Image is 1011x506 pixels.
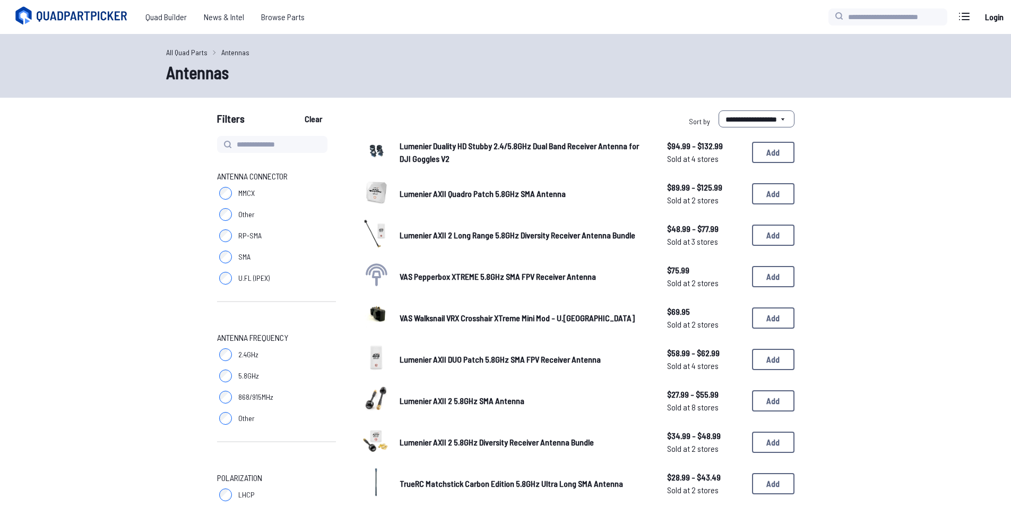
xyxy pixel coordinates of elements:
span: 868/915MHz [238,392,273,402]
img: image [361,426,391,456]
img: image [361,136,391,166]
img: image [361,302,391,331]
span: LHCP [238,490,255,500]
span: Other [238,413,255,424]
span: $34.99 - $48.99 [667,430,744,442]
span: Sold at 3 stores [667,235,744,248]
a: News & Intel [195,6,253,28]
a: Quad Builder [137,6,195,28]
a: Lumenier AXII 2 5.8GHz SMA Antenna [400,394,650,407]
span: Sort by [689,117,710,126]
span: Sold at 8 stores [667,401,744,414]
button: Add [752,349,794,370]
a: Antennas [221,47,249,58]
span: 5.8GHz [238,371,259,381]
span: Lumenier AXII DUO Patch 5.8GHz SMA FPV Receiver Antenna [400,354,601,364]
a: Lumenier AXII 2 5.8GHz Diversity Receiver Antenna Bundle [400,436,650,449]
a: Lumenier AXII DUO Patch 5.8GHz SMA FPV Receiver Antenna [400,353,650,366]
a: Browse Parts [253,6,313,28]
span: VAS Pepperbox XTREME 5.8GHz SMA FPV Receiver Antenna [400,271,596,281]
img: image [361,343,391,373]
a: Lumenier AXII Quadro Patch 5.8GHz SMA Antenna [400,187,650,200]
button: Add [752,432,794,453]
h1: Antennas [166,59,845,85]
img: image [361,384,391,414]
a: image [361,219,391,252]
span: Antenna Frequency [217,331,288,344]
span: Other [238,209,255,220]
span: $28.99 - $43.49 [667,471,744,484]
span: Filters [217,110,245,132]
span: Lumenier Duality HD Stubby 2.4/5.8GHz Dual Band Receiver Antenna for DJI Goggles V2 [400,141,639,164]
span: Sold at 2 stores [667,318,744,331]
a: image [361,467,391,500]
span: Sold at 2 stores [667,442,744,455]
span: Lumenier AXII 2 5.8GHz Diversity Receiver Antenna Bundle [400,437,594,447]
span: Sold at 2 stores [667,484,744,496]
span: $58.99 - $62.99 [667,347,744,359]
input: MMCX [219,187,232,200]
input: U.FL (IPEX) [219,272,232,285]
input: Other [219,412,232,425]
button: Add [752,390,794,411]
span: TrueRC Matchstick Carbon Edition 5.8GHz Ultra Long SMA Antenna [400,478,623,488]
span: Polarization [217,471,262,484]
span: $94.99 - $132.99 [667,140,744,152]
span: Lumenier AXII 2 Long Range 5.8GHz Diversity Receiver Antenna Bundle [400,230,635,240]
span: $75.99 [667,264,744,277]
input: 868/915MHz [219,391,232,404]
span: RP-SMA [238,230,262,241]
a: image [361,177,391,210]
span: Lumenier AXII 2 5.8GHz SMA Antenna [400,396,524,406]
span: U.FL (IPEX) [238,273,270,284]
a: image [361,136,391,169]
span: Sold at 4 stores [667,152,744,165]
span: $48.99 - $77.99 [667,222,744,235]
a: VAS Pepperbox XTREME 5.8GHz SMA FPV Receiver Antenna [400,270,650,283]
input: 5.8GHz [219,370,232,382]
img: image [361,219,391,248]
button: Add [752,142,794,163]
a: Lumenier AXII 2 Long Range 5.8GHz Diversity Receiver Antenna Bundle [400,229,650,242]
span: Sold at 2 stores [667,277,744,289]
span: $89.99 - $125.99 [667,181,744,194]
span: $27.99 - $55.99 [667,388,744,401]
button: Add [752,473,794,494]
span: 2.4GHz [238,349,258,360]
button: Add [752,266,794,287]
span: $69.95 [667,305,744,318]
span: VAS Walksnail VRX Crosshair XTreme Mini Mod - U.[GEOGRAPHIC_DATA] [400,313,635,323]
input: 2.4GHz [219,348,232,361]
span: SMA [238,252,250,262]
button: Add [752,307,794,329]
button: Add [752,183,794,204]
a: image [361,343,391,376]
input: LHCP [219,488,232,501]
a: image [361,384,391,417]
span: Sold at 2 stores [667,194,744,207]
span: MMCX [238,188,255,199]
input: RP-SMA [219,229,232,242]
img: image [361,177,391,207]
select: Sort by [719,110,794,127]
span: Lumenier AXII Quadro Patch 5.8GHz SMA Antenna [400,188,566,199]
a: image [361,426,391,459]
span: Sold at 4 stores [667,359,744,372]
a: image [361,302,391,335]
button: Add [752,225,794,246]
a: VAS Walksnail VRX Crosshair XTreme Mini Mod - U.[GEOGRAPHIC_DATA] [400,312,650,324]
button: Clear [296,110,331,127]
a: Lumenier Duality HD Stubby 2.4/5.8GHz Dual Band Receiver Antenna for DJI Goggles V2 [400,140,650,165]
input: Other [219,208,232,221]
img: image [361,467,391,497]
a: TrueRC Matchstick Carbon Edition 5.8GHz Ultra Long SMA Antenna [400,477,650,490]
span: Antenna Connector [217,170,288,183]
input: SMA [219,251,232,263]
a: Login [981,6,1007,28]
a: All Quad Parts [166,47,208,58]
